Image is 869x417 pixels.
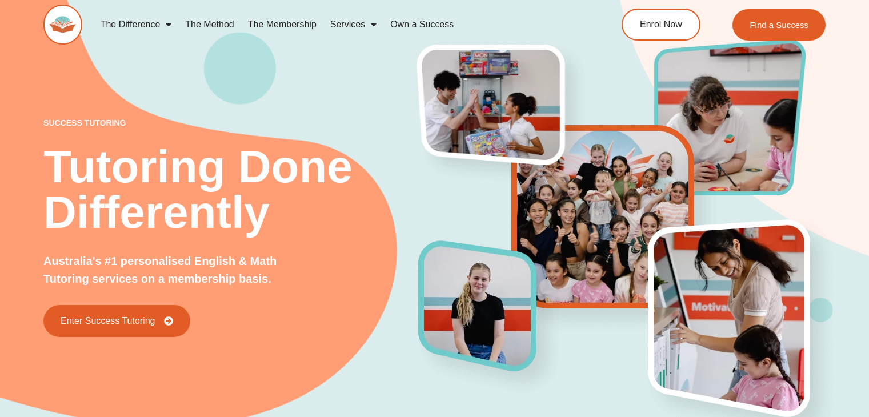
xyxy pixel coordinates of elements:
[750,21,808,29] span: Find a Success
[383,11,460,38] a: Own a Success
[178,11,241,38] a: The Method
[94,11,179,38] a: The Difference
[94,11,577,38] nav: Menu
[732,9,826,41] a: Find a Success
[61,316,155,326] span: Enter Success Tutoring
[622,9,700,41] a: Enrol Now
[323,11,383,38] a: Services
[43,144,419,235] h2: Tutoring Done Differently
[640,20,682,29] span: Enrol Now
[43,305,190,337] a: Enter Success Tutoring
[241,11,323,38] a: The Membership
[43,252,318,288] p: Australia's #1 personalised English & Math Tutoring services on a membership basis.
[43,119,419,127] p: success tutoring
